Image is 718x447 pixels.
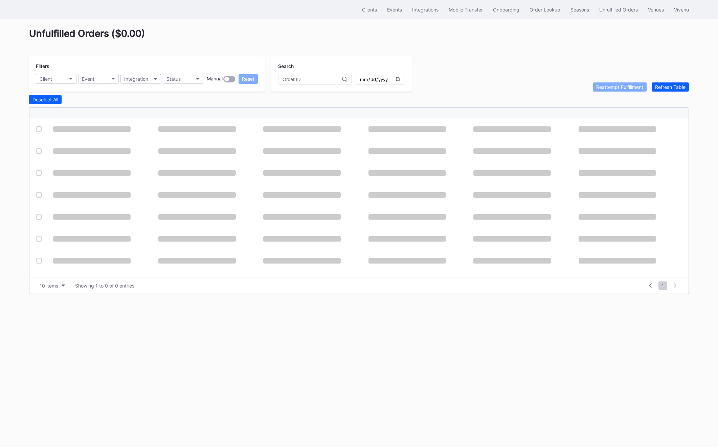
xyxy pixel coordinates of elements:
div: Venues [648,7,664,13]
div: Manual [207,76,223,82]
button: Order Lookup [524,3,565,16]
button: Reattempt Fulfillment [593,82,647,92]
div: Event [82,76,94,82]
button: Event [78,74,119,84]
div: 10 items [40,283,58,289]
button: Integrations [407,3,444,16]
div: Vivenu [674,7,689,13]
button: Seasons [565,3,594,16]
button: Clients [357,3,382,16]
button: Reset [239,74,258,84]
div: Clients [362,7,377,13]
div: Order Lookup [530,7,560,13]
div: Status [166,76,181,82]
div: Unfulfilled Orders ( $0.00 ) [29,28,689,48]
div: Showing 1 to 0 of 0 entries [75,283,134,289]
div: Seasons [570,7,589,13]
button: Integration [120,74,161,84]
button: Venues [643,3,669,16]
div: Unfulfilled Orders [599,7,638,13]
button: Deselect All [29,95,62,104]
button: Events [382,3,407,16]
button: Refresh Table [652,82,689,92]
button: Status [163,74,203,84]
input: Order ID [283,77,342,82]
div: Mobile Transfer [449,7,483,13]
button: Unfulfilled Orders [594,3,643,16]
div: Refresh Table [655,84,686,90]
button: Onboarding [488,3,524,16]
div: Search [278,63,405,69]
button: 10 items [36,281,68,290]
div: Filters [36,63,258,69]
div: Client [40,76,52,82]
button: Vivenu [669,3,694,16]
button: Mobile Transfer [444,3,488,16]
div: Reattempt Fulfillment [596,84,643,90]
div: Integrations [412,7,439,13]
div: Reset [242,76,254,82]
span: 1 [658,281,667,290]
div: Deselect All [32,97,58,102]
div: Integration [124,76,148,82]
button: Client [36,74,76,84]
div: Events [387,7,402,13]
div: Onboarding [493,7,519,13]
